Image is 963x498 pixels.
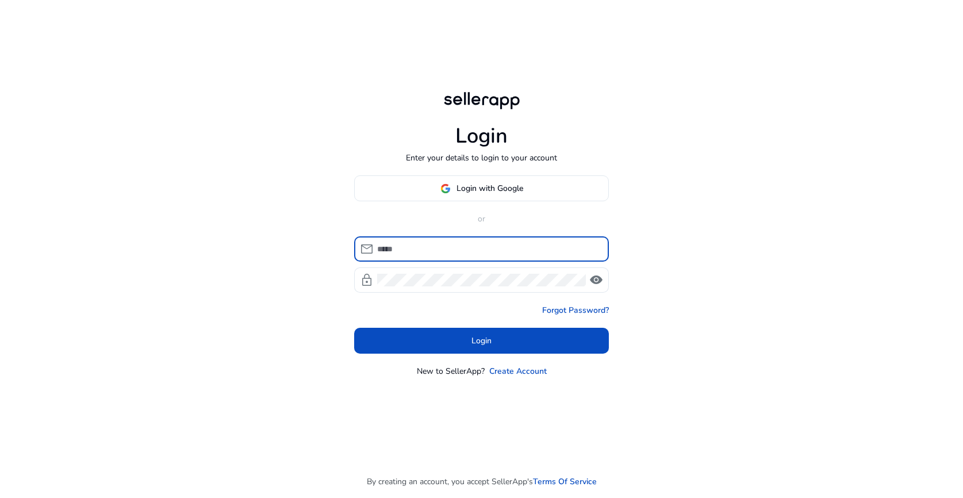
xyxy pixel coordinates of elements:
[406,152,557,164] p: Enter your details to login to your account
[360,242,374,256] span: mail
[417,365,485,377] p: New to SellerApp?
[456,182,523,194] span: Login with Google
[354,328,609,354] button: Login
[471,335,492,347] span: Login
[542,304,609,316] a: Forgot Password?
[533,476,597,488] a: Terms Of Service
[489,365,547,377] a: Create Account
[440,183,451,194] img: google-logo.svg
[354,175,609,201] button: Login with Google
[354,213,609,225] p: or
[455,124,508,148] h1: Login
[360,273,374,287] span: lock
[589,273,603,287] span: visibility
